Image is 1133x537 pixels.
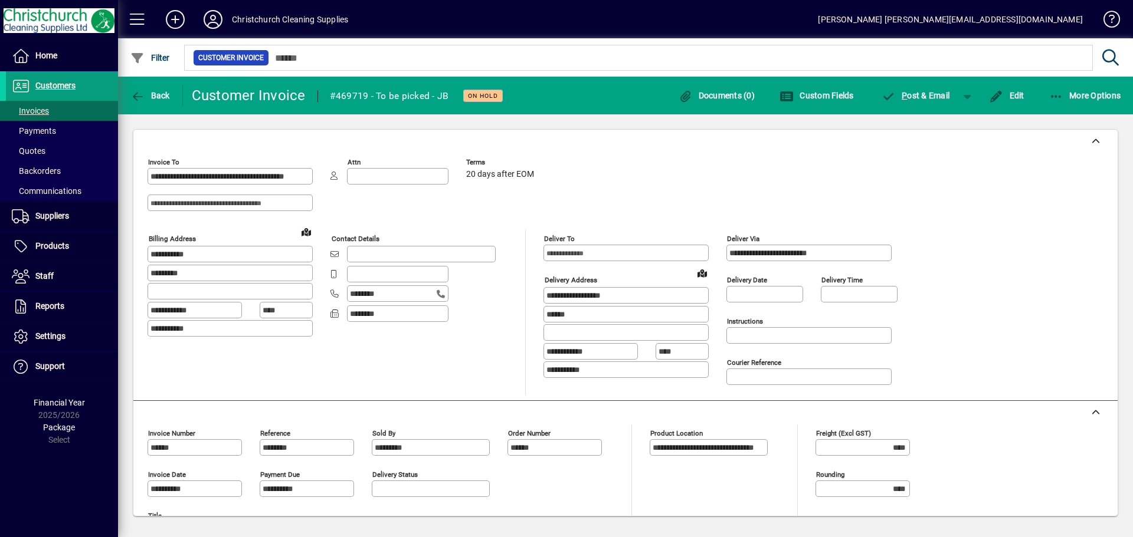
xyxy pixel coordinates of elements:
[466,170,534,179] span: 20 days after EOM
[6,262,118,291] a: Staff
[35,81,76,90] span: Customers
[148,470,186,479] mat-label: Invoice date
[1049,91,1121,100] span: More Options
[727,235,759,243] mat-label: Deliver via
[35,51,57,60] span: Home
[118,85,183,106] app-page-header-button: Back
[35,301,64,311] span: Reports
[6,202,118,231] a: Suppliers
[372,429,395,437] mat-label: Sold by
[544,235,575,243] mat-label: Deliver To
[6,41,118,71] a: Home
[675,85,758,106] button: Documents (0)
[989,91,1024,100] span: Edit
[727,317,763,325] mat-label: Instructions
[816,429,871,437] mat-label: Freight (excl GST)
[156,9,194,30] button: Add
[34,398,85,407] span: Financial Year
[127,85,173,106] button: Back
[1095,2,1118,41] a: Knowledge Base
[6,352,118,381] a: Support
[882,91,950,100] span: ost & Email
[6,232,118,261] a: Products
[6,121,118,141] a: Payments
[297,222,316,241] a: View on map
[821,276,863,284] mat-label: Delivery time
[508,429,551,437] mat-label: Order number
[6,292,118,321] a: Reports
[260,470,300,479] mat-label: Payment due
[693,263,712,282] a: View on map
[1046,85,1124,106] button: More Options
[6,322,118,351] a: Settings
[148,429,195,437] mat-label: Invoice number
[372,470,418,479] mat-label: Delivery status
[6,141,118,161] a: Quotes
[192,86,306,105] div: Customer Invoice
[232,10,348,29] div: Christchurch Cleaning Supplies
[130,53,170,62] span: Filter
[816,470,844,479] mat-label: Rounding
[127,47,173,68] button: Filter
[818,10,1083,29] div: [PERSON_NAME] [PERSON_NAME][EMAIL_ADDRESS][DOMAIN_NAME]
[194,9,232,30] button: Profile
[6,161,118,181] a: Backorders
[35,241,69,251] span: Products
[35,331,66,341] span: Settings
[780,91,854,100] span: Custom Fields
[148,158,179,166] mat-label: Invoice To
[876,85,956,106] button: Post & Email
[6,101,118,121] a: Invoices
[12,126,56,136] span: Payments
[12,106,49,116] span: Invoices
[466,159,537,166] span: Terms
[12,146,45,156] span: Quotes
[650,429,703,437] mat-label: Product location
[198,52,264,64] span: Customer Invoice
[12,186,81,196] span: Communications
[678,91,755,100] span: Documents (0)
[902,91,907,100] span: P
[130,91,170,100] span: Back
[35,271,54,281] span: Staff
[12,166,61,176] span: Backorders
[727,358,781,367] mat-label: Courier Reference
[6,181,118,201] a: Communications
[260,429,290,437] mat-label: Reference
[777,85,857,106] button: Custom Fields
[35,361,65,371] span: Support
[727,276,767,284] mat-label: Delivery date
[348,158,361,166] mat-label: Attn
[148,512,162,520] mat-label: Title
[986,85,1027,106] button: Edit
[35,211,69,220] span: Suppliers
[468,92,498,100] span: On hold
[330,87,449,106] div: #469719 - To be picked - JB
[43,423,75,432] span: Package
